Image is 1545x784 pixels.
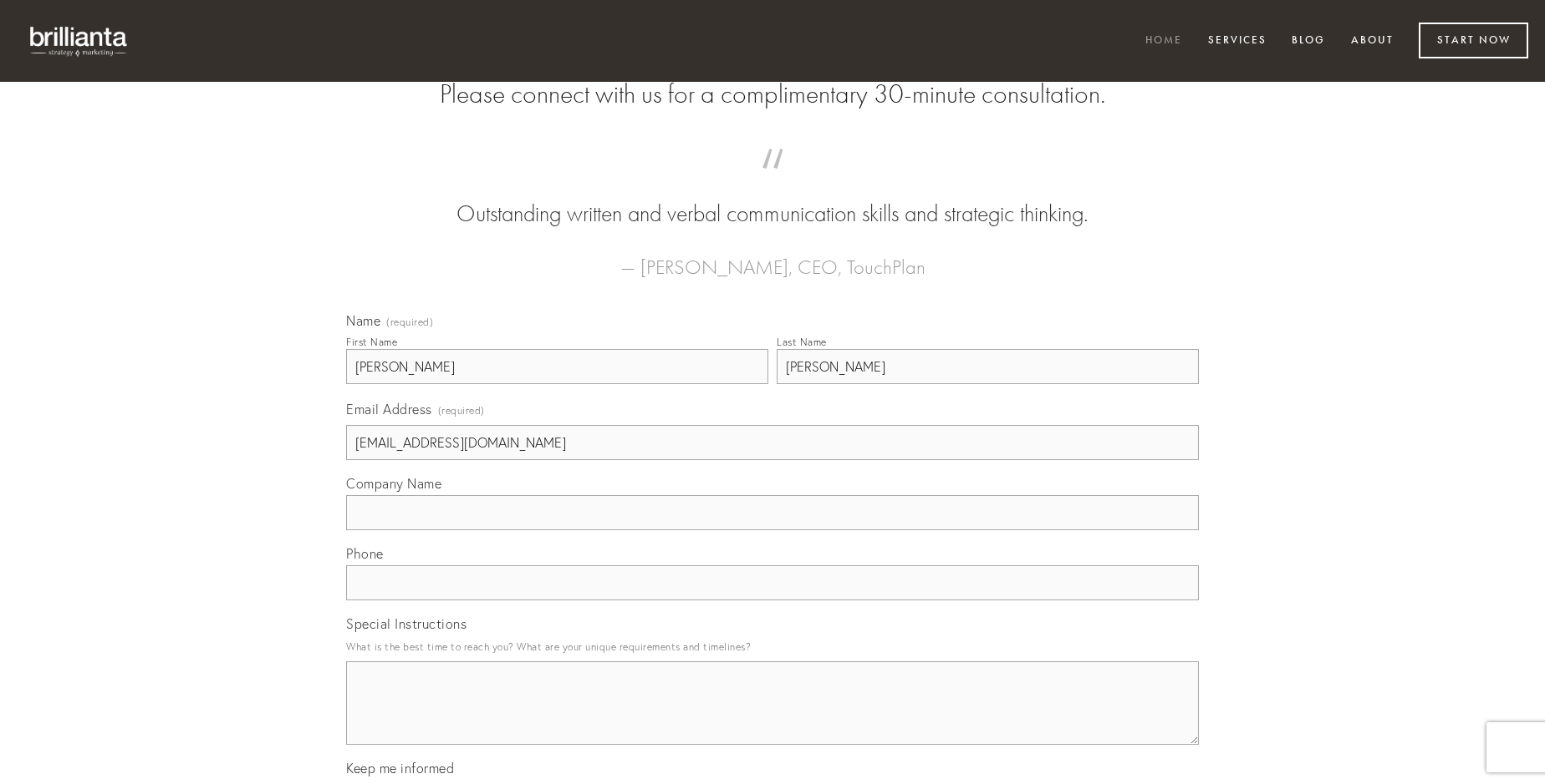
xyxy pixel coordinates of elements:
[346,635,1199,658] p: What is the best time to reach you? What are your unique requirements and timelines?
[346,545,384,562] span: Phone
[777,336,827,348] div: Last Name
[386,317,433,327] span: (required)
[17,17,142,65] img: brillianta - research, strategy, marketing
[346,615,467,632] span: Special Instructions
[1135,28,1193,55] a: Home
[1281,28,1336,55] a: Blog
[346,401,432,417] span: Email Address
[373,165,1172,198] span: “
[438,399,485,422] span: (required)
[1419,23,1528,58] a: Start Now
[1340,28,1405,55] a: About
[346,78,1199,110] h2: Please connect with us for a complimentary 30-minute consultation.
[373,230,1172,284] figcaption: — [PERSON_NAME], CEO, TouchPlan
[1197,28,1277,55] a: Services
[346,312,380,329] span: Name
[373,165,1172,230] blockquote: Outstanding written and verbal communication skills and strategic thinking.
[346,336,397,348] div: First Name
[346,760,454,776] span: Keep me informed
[346,475,441,492] span: Company Name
